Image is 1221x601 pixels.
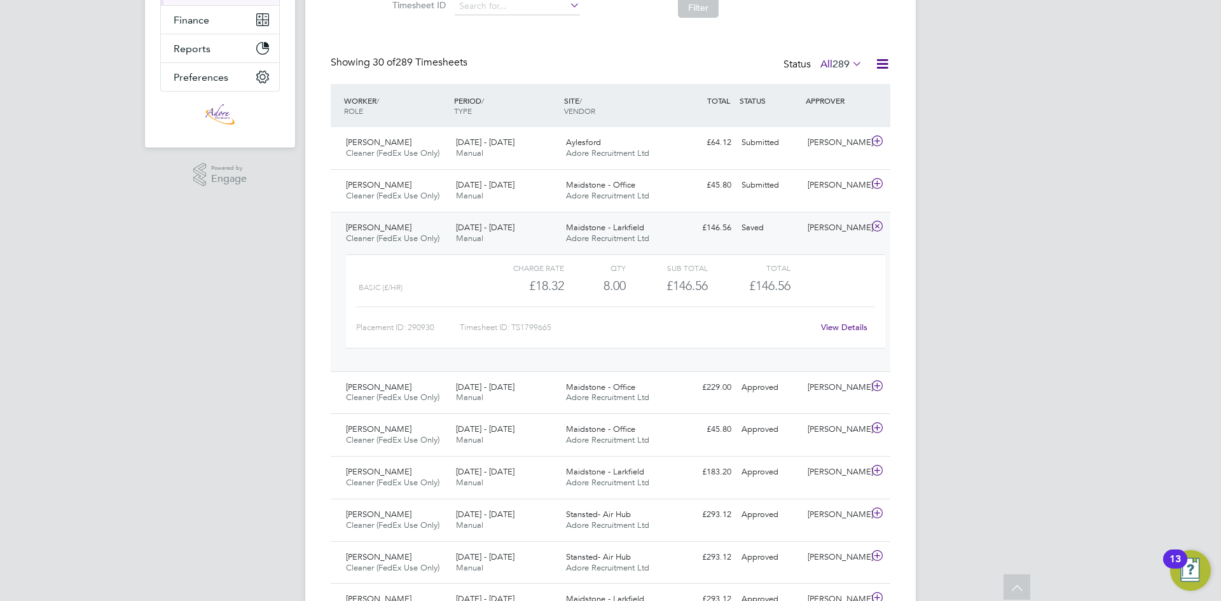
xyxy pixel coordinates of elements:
span: [DATE] - [DATE] [456,466,514,477]
span: [PERSON_NAME] [346,137,411,148]
div: £18.32 [482,275,564,296]
span: Stansted- Air Hub [566,551,631,562]
span: Adore Recruitment Ltd [566,477,649,488]
span: [PERSON_NAME] [346,466,411,477]
span: Adore Recruitment Ltd [566,520,649,530]
span: [PERSON_NAME] [346,382,411,392]
button: Reports [161,34,279,62]
span: Cleaner (FedEx Use Only) [346,477,439,488]
div: Status [783,56,865,74]
div: £293.12 [670,504,736,525]
span: Adore Recruitment Ltd [566,434,649,445]
span: 30 of [373,56,396,69]
div: WORKER [341,89,451,122]
span: Manual [456,477,483,488]
div: STATUS [736,89,803,112]
div: 13 [1169,559,1181,576]
span: [DATE] - [DATE] [456,179,514,190]
div: Timesheet ID: TS1799665 [460,317,813,338]
span: Adore Recruitment Ltd [566,392,649,403]
div: [PERSON_NAME] [803,218,869,238]
div: £229.00 [670,377,736,398]
div: £293.12 [670,547,736,568]
span: Maidstone - Larkfield [566,466,644,477]
button: Preferences [161,63,279,91]
div: Approved [736,504,803,525]
div: [PERSON_NAME] [803,175,869,196]
span: Manual [456,190,483,201]
span: ROLE [344,106,363,116]
span: Cleaner (FedEx Use Only) [346,562,439,573]
span: [DATE] - [DATE] [456,222,514,233]
span: 289 [832,58,850,71]
span: Finance [174,14,209,26]
span: Manual [456,520,483,530]
button: Open Resource Center, 13 new notifications [1170,550,1211,591]
a: Powered byEngage [193,163,247,187]
span: Maidstone - Office [566,424,635,434]
div: Showing [331,56,470,69]
div: Placement ID: 290930 [356,317,460,338]
div: £64.12 [670,132,736,153]
div: Approved [736,547,803,568]
span: Cleaner (FedEx Use Only) [346,190,439,201]
div: [PERSON_NAME] [803,419,869,440]
span: 289 Timesheets [373,56,467,69]
span: / [481,95,484,106]
a: View Details [821,322,867,333]
div: £45.80 [670,175,736,196]
span: Manual [456,233,483,244]
div: Sub Total [626,260,708,275]
span: Adore Recruitment Ltd [566,148,649,158]
span: Aylesford [566,137,601,148]
span: Basic (£/HR) [359,283,403,292]
span: Cleaner (FedEx Use Only) [346,520,439,530]
div: 8.00 [564,275,626,296]
div: £146.56 [670,218,736,238]
div: [PERSON_NAME] [803,377,869,398]
span: [DATE] - [DATE] [456,551,514,562]
span: Reports [174,43,210,55]
span: Maidstone - Larkfield [566,222,644,233]
div: PERIOD [451,89,561,122]
span: Preferences [174,71,228,83]
span: TOTAL [707,95,730,106]
div: SITE [561,89,671,122]
span: Manual [456,434,483,445]
span: Adore Recruitment Ltd [566,233,649,244]
div: QTY [564,260,626,275]
span: VENDOR [564,106,595,116]
div: Saved [736,218,803,238]
div: Charge rate [482,260,564,275]
span: Cleaner (FedEx Use Only) [346,233,439,244]
span: [DATE] - [DATE] [456,509,514,520]
span: Cleaner (FedEx Use Only) [346,392,439,403]
div: [PERSON_NAME] [803,462,869,483]
span: Stansted- Air Hub [566,509,631,520]
div: Approved [736,462,803,483]
span: [PERSON_NAME] [346,179,411,190]
div: Approved [736,419,803,440]
div: Total [708,260,790,275]
span: Engage [211,174,247,184]
div: £183.20 [670,462,736,483]
span: [DATE] - [DATE] [456,382,514,392]
img: adore-recruitment-logo-retina.png [205,104,235,125]
span: £146.56 [749,278,790,293]
span: TYPE [454,106,472,116]
span: [PERSON_NAME] [346,551,411,562]
div: APPROVER [803,89,869,112]
span: [PERSON_NAME] [346,424,411,434]
div: Submitted [736,132,803,153]
span: / [376,95,379,106]
span: Adore Recruitment Ltd [566,190,649,201]
span: Powered by [211,163,247,174]
span: Maidstone - Office [566,382,635,392]
span: [PERSON_NAME] [346,509,411,520]
span: [DATE] - [DATE] [456,424,514,434]
div: £146.56 [626,275,708,296]
span: Manual [456,148,483,158]
div: [PERSON_NAME] [803,504,869,525]
span: Cleaner (FedEx Use Only) [346,434,439,445]
span: Adore Recruitment Ltd [566,562,649,573]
